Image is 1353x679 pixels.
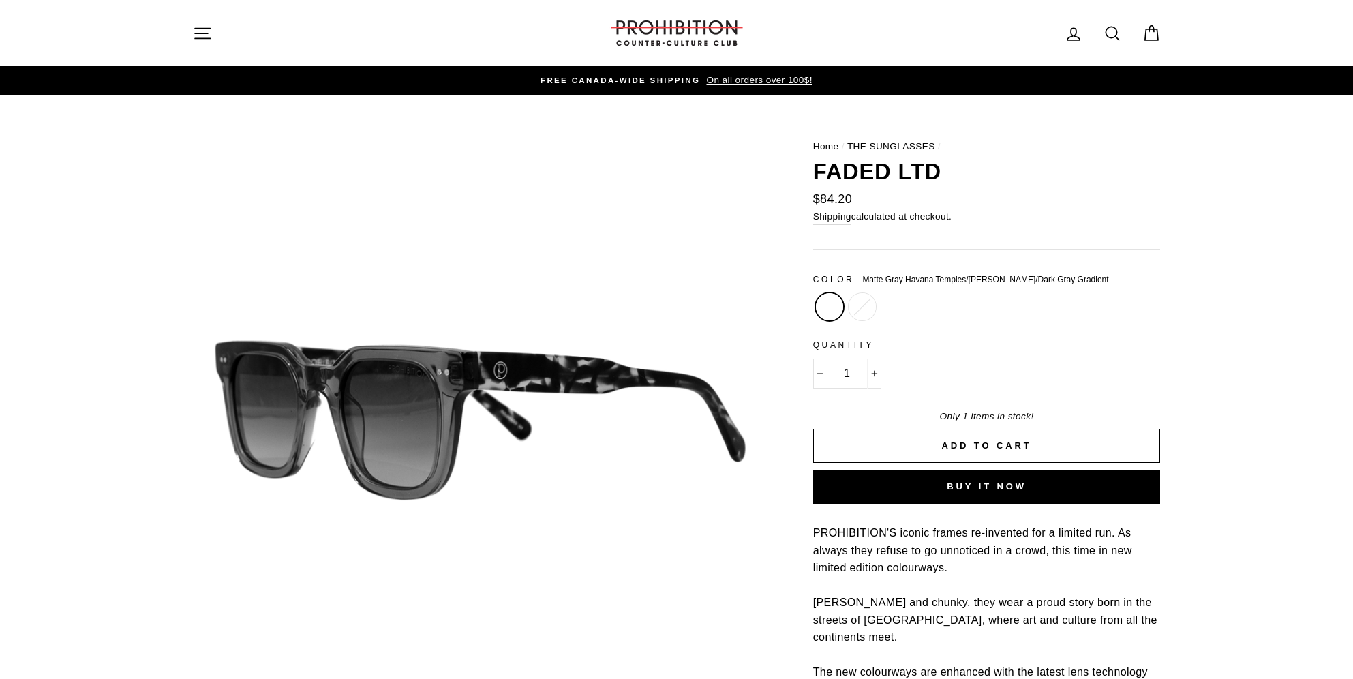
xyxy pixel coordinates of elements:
p: [PERSON_NAME] and chunky, they wear a proud story born in the streets of [GEOGRAPHIC_DATA], where... [813,594,1161,646]
span: On all orders over 100$! [703,75,812,85]
p: PROHIBITION'S iconic frames re-invented for a limited run. As always they refuse to go unnoticed ... [813,524,1161,577]
span: / [938,141,941,151]
small: calculated at checkout. [813,209,1161,225]
a: FREE CANADA-WIDE SHIPPING On all orders over 100$! [196,73,1157,88]
a: Home [813,141,839,151]
div: Only 1 items in stock! [813,409,1161,424]
button: Add to cart [813,429,1161,463]
span: Matte Gray Havana Temples/[PERSON_NAME]/Dark Gray Gradient [862,275,1108,284]
span: Add to cart [941,440,1031,451]
button: Reduce item quantity by one [813,359,827,389]
h1: FADED LTD [813,161,1161,183]
span: $84.20 [813,192,852,206]
label: Matte Black/Gray Gradient [849,293,876,320]
nav: breadcrumbs [813,139,1161,154]
label: Color [813,273,1161,286]
span: — [854,275,1108,284]
label: Matte Gray Havana Temples/[PERSON_NAME]/Dark Gray Gradient [816,293,843,320]
input: quantity [813,359,881,389]
span: / [842,141,845,151]
span: FREE CANADA-WIDE SHIPPING [541,76,700,85]
a: Shipping [813,209,851,225]
button: Buy it now [813,470,1161,504]
a: THE SUNGLASSES [847,141,935,151]
button: Increase item quantity by one [867,359,881,389]
label: Quantity [813,339,1161,352]
img: PROHIBITION COUNTER-CULTURE CLUB [609,20,745,46]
